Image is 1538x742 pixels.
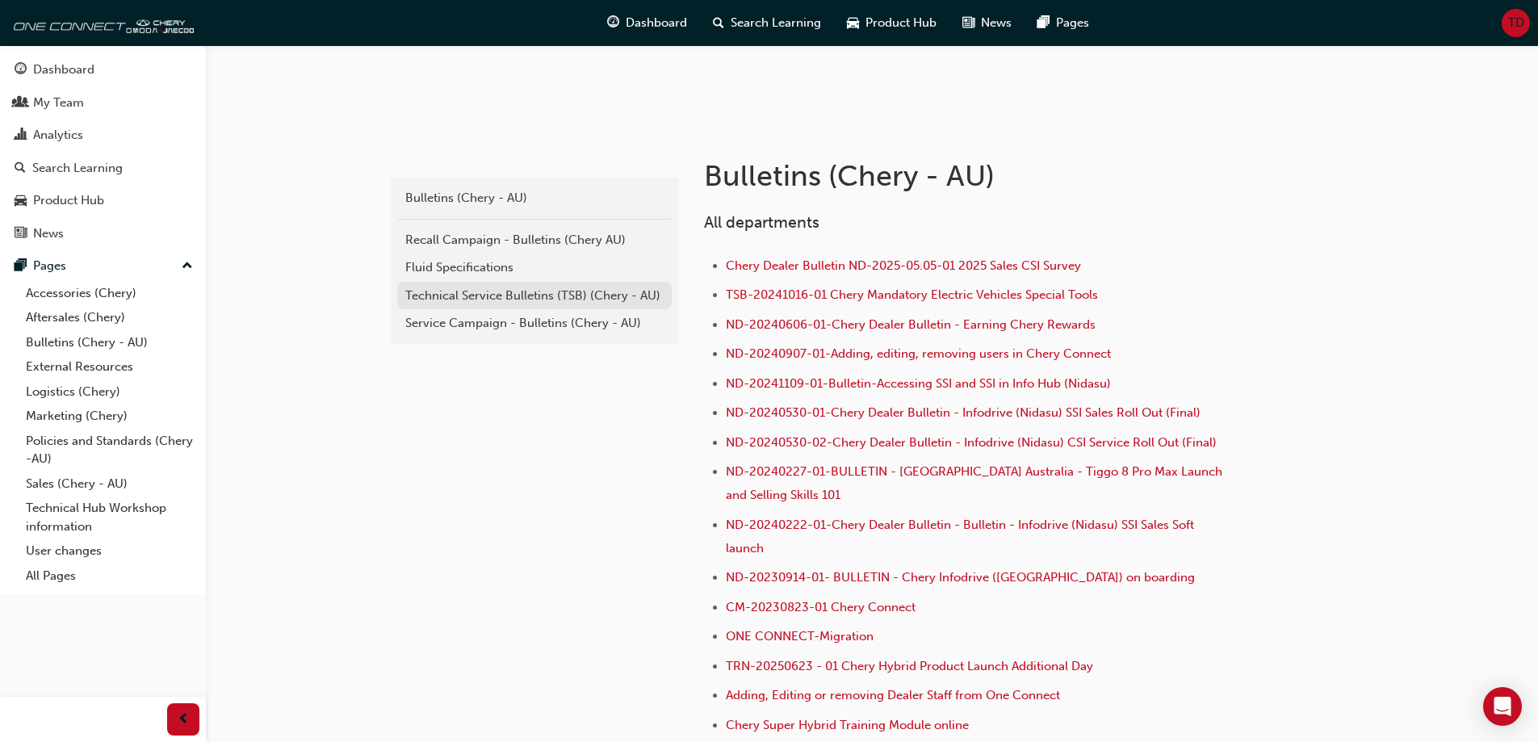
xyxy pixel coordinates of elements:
a: Marketing (Chery) [19,404,199,429]
a: Technical Hub Workshop information [19,496,199,539]
span: search-icon [15,161,26,176]
a: ND-20240227-01-BULLETIN - [GEOGRAPHIC_DATA] Australia - Tiggo 8 Pro Max Launch and Selling Skills... [726,464,1226,502]
div: Service Campaign - Bulletins (Chery - AU) [405,314,664,333]
a: Search Learning [6,153,199,183]
a: ND-20240530-02-Chery Dealer Bulletin - Infodrive (Nidasu) CSI Service Roll Out (Final) [726,435,1217,450]
div: Search Learning [32,159,123,178]
a: Fluid Specifications [397,254,672,282]
div: My Team [33,94,84,112]
div: Bulletins (Chery - AU) [405,189,664,208]
span: Search Learning [731,14,821,32]
img: oneconnect [8,6,194,39]
a: ND-20230914-01- BULLETIN - Chery Infodrive ([GEOGRAPHIC_DATA]) on boarding [726,570,1195,585]
button: TD [1502,9,1530,37]
span: car-icon [15,194,27,208]
div: Fluid Specifications [405,258,664,277]
a: news-iconNews [949,6,1025,40]
a: Technical Service Bulletins (TSB) (Chery - AU) [397,282,672,310]
a: Recall Campaign - Bulletins (Chery AU) [397,226,672,254]
a: All Pages [19,564,199,589]
div: News [33,224,64,243]
div: Open Intercom Messenger [1483,687,1522,726]
a: ND-20240530-01-Chery Dealer Bulletin - Infodrive (Nidasu) SSI Sales Roll Out (Final) [726,405,1201,420]
span: News [981,14,1012,32]
span: up-icon [182,256,193,277]
a: Bulletins (Chery - AU) [19,330,199,355]
a: ND-20240222-01-Chery Dealer Bulletin - Bulletin - Infodrive (Nidasu) SSI Sales Soft launch [726,518,1197,555]
a: Aftersales (Chery) [19,305,199,330]
span: Product Hub [865,14,937,32]
span: Dashboard [626,14,687,32]
span: pages-icon [1037,13,1050,33]
span: car-icon [847,13,859,33]
a: Policies and Standards (Chery -AU) [19,429,199,472]
a: ONE CONNECT-Migration [726,629,874,643]
a: Bulletins (Chery - AU) [397,184,672,212]
a: ND-20240907-01-Adding, editing, removing users in Chery Connect [726,346,1111,361]
button: Pages [6,251,199,281]
a: CM-20230823-01 Chery Connect [726,600,916,614]
span: chart-icon [15,128,27,143]
a: External Resources [19,354,199,379]
div: Dashboard [33,61,94,79]
div: Product Hub [33,191,104,210]
span: Pages [1056,14,1089,32]
span: guage-icon [607,13,619,33]
span: people-icon [15,96,27,111]
span: TD [1508,14,1524,32]
div: Technical Service Bulletins (TSB) (Chery - AU) [405,287,664,305]
span: search-icon [713,13,724,33]
div: Analytics [33,126,83,145]
a: Logistics (Chery) [19,379,199,405]
a: My Team [6,88,199,118]
a: pages-iconPages [1025,6,1102,40]
a: Service Campaign - Bulletins (Chery - AU) [397,309,672,337]
span: news-icon [15,227,27,241]
a: Chery Dealer Bulletin ND-2025-05.05-01 2025 Sales CSI Survey [726,258,1081,273]
span: pages-icon [15,259,27,274]
a: ND-20240606-01-Chery Dealer Bulletin - Earning Chery Rewards [726,317,1096,332]
a: Dashboard [6,55,199,85]
a: ND-20241109-01-Bulletin-Accessing SSI and SSI in Info Hub (Nidasu) [726,376,1111,391]
h1: Bulletins (Chery - AU) [704,158,1234,194]
a: guage-iconDashboard [594,6,700,40]
span: prev-icon [178,710,190,730]
div: Pages [33,257,66,275]
div: Recall Campaign - Bulletins (Chery AU) [405,231,664,249]
span: news-icon [962,13,974,33]
a: Sales (Chery - AU) [19,472,199,497]
a: Accessories (Chery) [19,281,199,306]
a: User changes [19,539,199,564]
a: TRN-20250623 - 01 Chery Hybrid Product Launch Additional Day [726,659,1093,673]
a: search-iconSearch Learning [700,6,834,40]
a: Analytics [6,120,199,150]
button: DashboardMy TeamAnalyticsSearch LearningProduct HubNews [6,52,199,251]
a: Product Hub [6,186,199,216]
span: guage-icon [15,63,27,78]
a: Adding, Editing or removing Dealer Staff from One Connect [726,688,1060,702]
a: Chery Super Hybrid Training Module online [726,718,969,732]
a: News [6,219,199,249]
span: All departments [704,213,819,232]
a: car-iconProduct Hub [834,6,949,40]
a: TSB-20241016-01 Chery Mandatory Electric Vehicles Special Tools [726,287,1098,302]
